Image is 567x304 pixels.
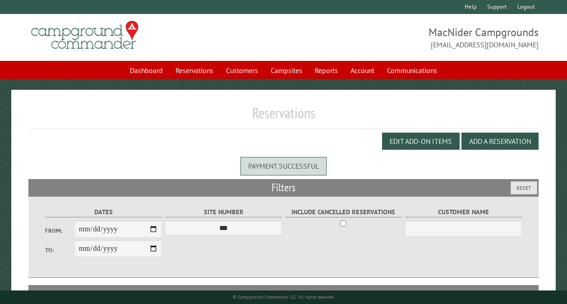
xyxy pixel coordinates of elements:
h1: Reservations [28,104,539,129]
button: Edit Add-on Items [382,133,460,150]
th: Camper Details [148,285,299,301]
th: Dates [83,285,148,301]
label: Customer Name [405,207,522,217]
img: Campground Commander [28,18,141,53]
th: Edit [488,285,539,301]
a: Reservations [170,62,219,79]
th: Site [33,285,83,301]
a: Dashboard [124,62,168,79]
a: Account [345,62,380,79]
small: © Campground Commander LLC. All rights reserved. [233,294,335,300]
label: From: [45,226,74,235]
th: Due [440,285,488,301]
a: Campsites [265,62,308,79]
button: Add a Reservation [461,133,539,150]
a: Customers [221,62,263,79]
span: MacNider Campgrounds [EMAIL_ADDRESS][DOMAIN_NAME] [284,25,539,50]
th: Total [404,285,440,301]
a: Reports [309,62,343,79]
div: Payment successful [240,157,327,175]
label: Include Cancelled Reservations [285,207,402,217]
label: Dates [45,207,162,217]
a: Communications [382,62,443,79]
th: Customer [299,285,403,301]
label: To: [45,246,74,254]
label: Site Number [165,207,282,217]
button: Reset [511,181,537,194]
h2: Filters [28,179,539,196]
